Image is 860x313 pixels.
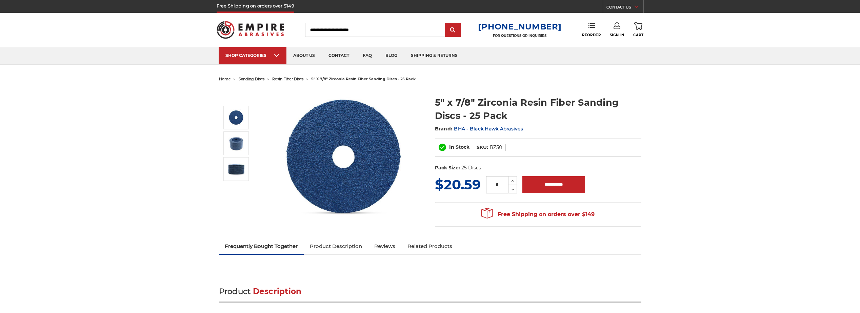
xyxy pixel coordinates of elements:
div: SHOP CATEGORIES [225,53,280,58]
img: 5 inch zirc resin fiber disc [228,109,245,126]
span: Cart [633,33,643,37]
a: resin fiber discs [272,77,303,81]
img: 5" zirconia resin fibre discs [228,161,245,178]
img: 5 inch zirconia resin fiber discs [228,135,245,152]
img: 5 inch zirc resin fiber disc [277,89,413,225]
a: about us [286,47,322,64]
a: shipping & returns [404,47,464,64]
a: Reorder [582,22,601,37]
a: BHA - Black Hawk Abrasives [454,126,523,132]
a: sanding discs [239,77,264,81]
a: Reviews [368,239,401,254]
span: Product [219,287,251,296]
span: In Stock [449,144,469,150]
a: CONTACT US [606,3,643,13]
span: Reorder [582,33,601,37]
h1: 5" x 7/8" Zirconia Resin Fiber Sanding Discs - 25 Pack [435,96,641,122]
span: Brand: [435,126,453,132]
span: Free Shipping on orders over $149 [481,208,595,221]
a: Cart [633,22,643,37]
a: Frequently Bought Together [219,239,304,254]
a: home [219,77,231,81]
span: Description [253,287,302,296]
span: 5" x 7/8" zirconia resin fiber sanding discs - 25 pack [311,77,416,81]
img: Empire Abrasives [217,17,284,43]
span: Sign In [610,33,624,37]
a: Related Products [401,239,458,254]
a: Product Description [304,239,368,254]
dd: 25 Discs [461,164,481,171]
span: $20.59 [435,176,481,193]
a: blog [379,47,404,64]
p: FOR QUESTIONS OR INQUIRIES [478,34,561,38]
dd: RZ50 [490,144,502,151]
a: faq [356,47,379,64]
dt: Pack Size: [435,164,460,171]
a: [PHONE_NUMBER] [478,22,561,32]
dt: SKU: [477,144,488,151]
a: contact [322,47,356,64]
